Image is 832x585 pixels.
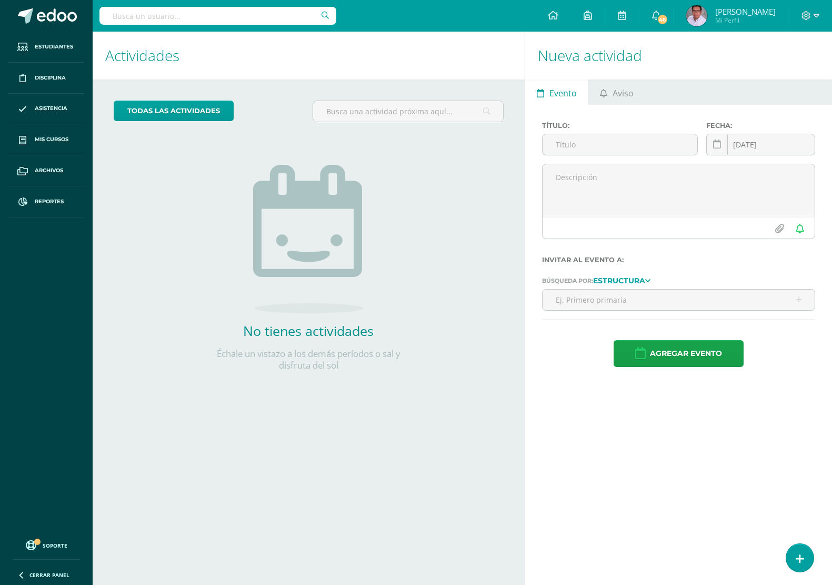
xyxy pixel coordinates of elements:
[613,81,634,106] span: Aviso
[543,134,697,155] input: Título
[35,197,64,206] span: Reportes
[549,81,577,106] span: Evento
[542,256,815,264] label: Invitar al evento a:
[686,5,707,26] img: 9521831b7eb62fd0ab6b39a80c4a7782.png
[614,340,744,367] button: Agregar evento
[656,14,668,25] span: 46
[706,122,815,130] label: Fecha:
[588,80,645,105] a: Aviso
[8,94,84,125] a: Asistencia
[35,104,67,113] span: Asistencia
[715,16,776,25] span: Mi Perfil
[715,6,776,17] span: [PERSON_NAME]
[593,276,645,285] strong: Estructura
[8,32,84,63] a: Estudiantes
[707,134,815,155] input: Fecha de entrega
[99,7,336,25] input: Busca un usuario...
[13,538,80,552] a: Soporte
[114,101,234,121] a: todas las Actividades
[253,165,364,313] img: no_activities.png
[8,124,84,155] a: Mis cursos
[29,571,69,579] span: Cerrar panel
[203,322,414,340] h2: No tienes actividades
[35,74,66,82] span: Disciplina
[35,135,68,144] span: Mis cursos
[8,155,84,186] a: Archivos
[35,166,63,175] span: Archivos
[538,32,819,80] h1: Nueva actividad
[43,542,67,549] span: Soporte
[203,348,414,371] p: Échale un vistazo a los demás períodos o sal y disfruta del sol
[542,122,698,130] label: Título:
[35,43,73,51] span: Estudiantes
[525,80,588,105] a: Evento
[8,186,84,217] a: Reportes
[8,63,84,94] a: Disciplina
[313,101,503,122] input: Busca una actividad próxima aquí...
[542,277,593,284] span: Búsqueda por:
[593,276,650,284] a: Estructura
[543,290,815,310] input: Ej. Primero primaria
[105,32,512,80] h1: Actividades
[650,341,722,366] span: Agregar evento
